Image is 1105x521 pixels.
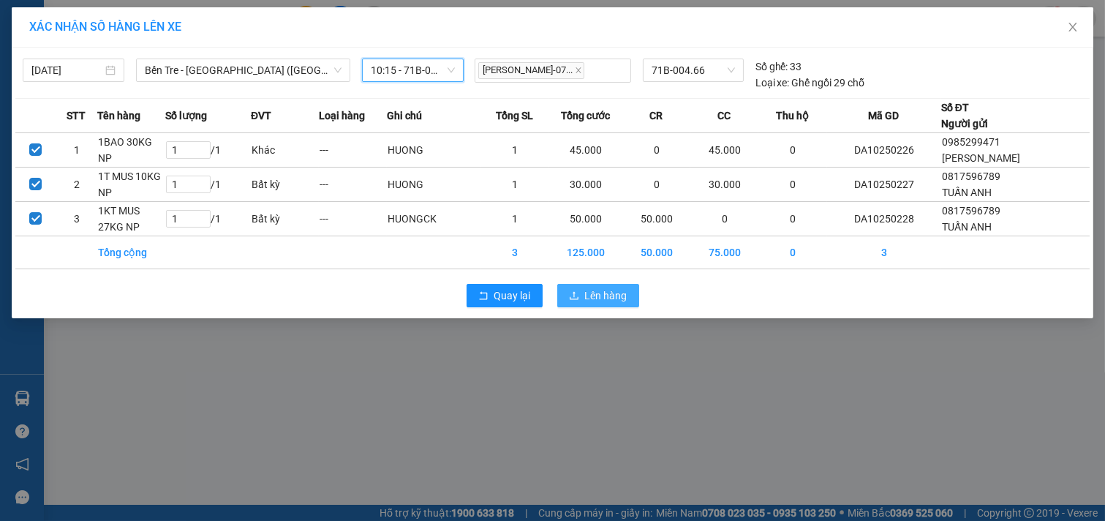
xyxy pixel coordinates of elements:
span: Đã [PERSON_NAME] : [11,94,114,126]
td: --- [319,133,387,168]
div: TUẤN ANH [12,48,112,65]
td: 50.000 [549,202,623,236]
span: 0985299471 [942,136,1000,148]
div: 50.000 [11,94,114,143]
span: XÁC NHẬN SỐ HÀNG LÊN XE [29,20,181,34]
span: [PERSON_NAME]-07... [478,62,584,79]
td: 1BAO 30KG NP [97,133,165,168]
span: TUẤN ANH [942,221,992,233]
div: Ghế ngồi 29 chỗ [755,75,865,91]
td: 30.000 [549,168,623,202]
td: DA10250226 [827,133,941,168]
span: 0817596789 [942,170,1000,182]
span: Tên hàng [97,108,140,124]
td: 45.000 [549,133,623,168]
td: 50.000 [622,236,690,269]
span: 10:15 - 71B-004.66 [371,59,455,81]
button: rollbackQuay lại [467,284,543,307]
span: down [333,66,342,75]
td: 45.000 [690,133,758,168]
span: rollback [478,291,489,302]
td: 0 [622,168,690,202]
span: close [1067,21,1079,33]
td: 1KT MUS 27KG NP [97,202,165,236]
td: / 1 [165,168,251,202]
td: 75.000 [690,236,758,269]
td: DA10250228 [827,202,941,236]
td: 0 [758,236,826,269]
span: 0817596789 [942,205,1000,217]
td: --- [319,168,387,202]
div: Số ĐT Người gửi [941,100,988,132]
span: Gửi: [12,14,35,29]
td: 3 [827,236,941,269]
span: close [575,67,582,74]
span: Tổng cước [561,108,610,124]
td: 1T MUS 10KG NP [97,168,165,202]
td: 1 [481,202,549,236]
input: 14/10/2025 [31,62,102,78]
td: Bất kỳ [251,202,319,236]
td: Bất kỳ [251,168,319,202]
td: 0 [758,168,826,202]
td: 2 [56,168,97,202]
td: 0 [622,133,690,168]
span: STT [67,108,86,124]
span: upload [569,291,579,302]
td: Khác [251,133,319,168]
span: Mã GD [868,108,899,124]
div: 33 [755,59,802,75]
td: 3 [56,202,97,236]
span: Số lượng [165,108,207,124]
span: Quay lại [494,288,531,304]
span: ĐVT [251,108,271,124]
td: 0 [758,202,826,236]
span: Bến Tre - Sài Gòn (CT) [145,59,342,81]
span: Ghi chú [387,108,422,124]
span: Loại hàng [319,108,365,124]
td: 50.000 [622,202,690,236]
td: 1 [56,133,97,168]
td: HUONG [387,168,480,202]
span: Tổng SL [496,108,533,124]
td: / 1 [165,202,251,236]
span: [PERSON_NAME] [942,152,1020,164]
div: BÀ CHÍN [122,45,239,63]
td: DA10250227 [827,168,941,202]
td: --- [319,202,387,236]
td: 1 [481,168,549,202]
td: HUONGCK [387,202,480,236]
span: CR [649,108,663,124]
span: Nhận: [122,12,157,28]
span: Thu hộ [776,108,809,124]
button: Close [1052,7,1093,48]
td: 1 [481,133,549,168]
span: CC [717,108,731,124]
span: TUẤN ANH [942,187,992,198]
td: 125.000 [549,236,623,269]
td: 3 [481,236,549,269]
td: 0 [758,133,826,168]
button: uploadLên hàng [557,284,639,307]
td: / 1 [165,133,251,168]
td: 0 [690,202,758,236]
span: Loại xe: [755,75,790,91]
span: 71B-004.66 [652,59,734,81]
div: [PERSON_NAME] [122,12,239,45]
span: Lên hàng [585,288,627,304]
td: HUONG [387,133,480,168]
td: Tổng cộng [97,236,165,269]
div: Trạm Đông Á [12,12,112,48]
td: 30.000 [690,168,758,202]
span: Số ghế: [755,59,788,75]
